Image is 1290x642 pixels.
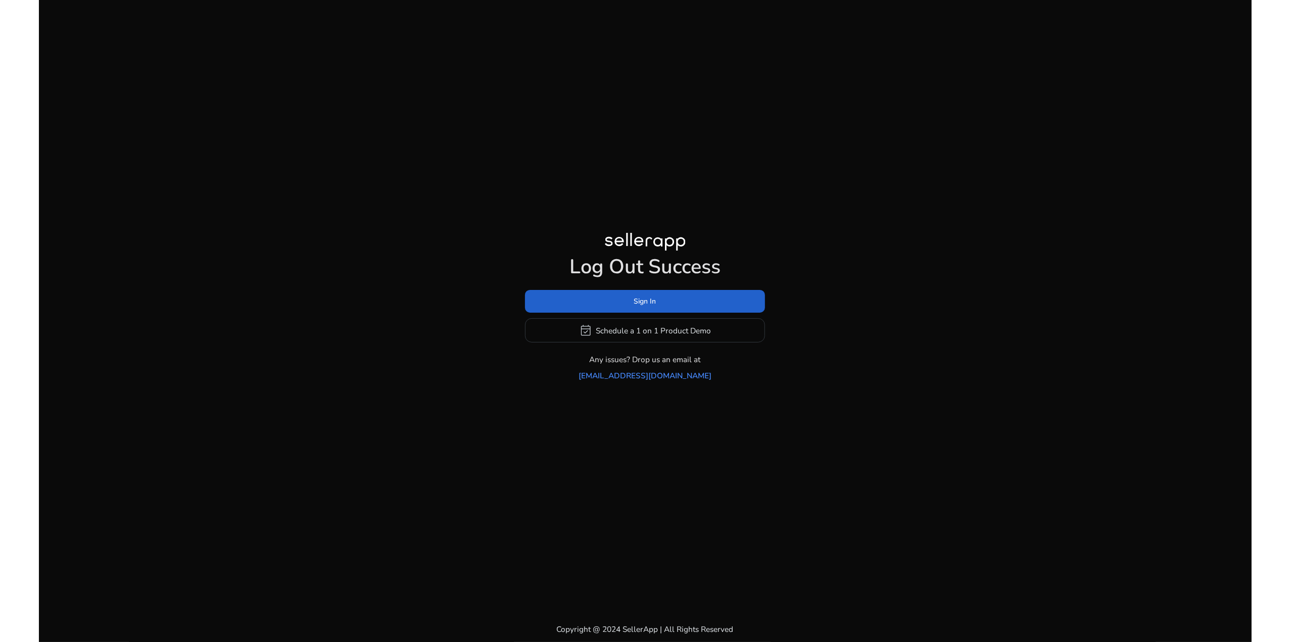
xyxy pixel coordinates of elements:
[525,318,765,342] button: event_availableSchedule a 1 on 1 Product Demo
[579,324,592,337] span: event_available
[525,290,765,313] button: Sign In
[634,296,656,307] span: Sign In
[525,255,765,279] h1: Log Out Success
[590,354,701,365] p: Any issues? Drop us an email at
[579,370,711,381] a: [EMAIL_ADDRESS][DOMAIN_NAME]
